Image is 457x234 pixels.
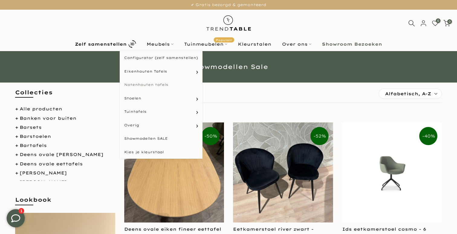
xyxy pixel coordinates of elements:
[70,39,141,49] a: Zelf samenstellen
[20,106,62,112] a: Alle producten
[120,105,203,119] a: Tuintafels
[120,132,203,145] a: Showmodellen SALE
[436,18,440,23] span: 0
[20,170,67,176] a: [PERSON_NAME]
[202,10,255,37] img: trend-table
[443,20,450,27] a: 0
[385,89,431,99] span: Alfabetisch, A-Z
[20,152,103,157] a: Deens ovale [PERSON_NAME]
[214,37,234,42] span: Populair
[141,41,179,48] a: Meubels
[8,2,449,8] p: ✔ Gratis bezorgd & gemonteerd
[20,143,47,148] a: Bartafels
[233,41,277,48] a: Kleurstalen
[1,203,31,233] iframe: toggle-frame
[15,196,115,210] h5: Lookbook
[124,109,147,114] span: Tuintafels
[124,96,141,101] span: Stoelen
[419,127,437,145] span: -40%
[120,119,203,132] a: Overig
[120,51,203,65] a: Configurator (zelf samenstellen)
[15,89,115,102] h5: Collecties
[179,41,233,48] a: TuinmeubelenPopulair
[317,41,387,48] a: Showroom Bezoeken
[322,42,382,46] b: Showroom Bezoeken
[124,69,167,74] span: Eikenhouten Tafels
[120,65,203,78] a: Eikenhouten Tafels
[432,20,439,27] a: 0
[20,134,51,139] a: Barstoelen
[52,64,405,70] h1: Showmodellen Sale
[20,161,83,167] a: Deens ovale eettafels
[20,125,42,130] a: Barsets
[124,123,139,128] span: Overig
[120,78,203,92] a: Notenhouten tafels
[120,145,203,159] a: Kies je kleurstaal
[310,127,329,145] span: -52%
[447,19,452,24] span: 0
[75,42,127,46] b: Zelf samenstellen
[201,127,219,145] span: -50%
[379,89,442,99] label: Sorteren:Alfabetisch, A-Z
[20,179,67,185] a: [PERSON_NAME]
[20,115,76,121] a: Banken voor buiten
[277,41,317,48] a: Over ons
[120,92,203,105] a: Stoelen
